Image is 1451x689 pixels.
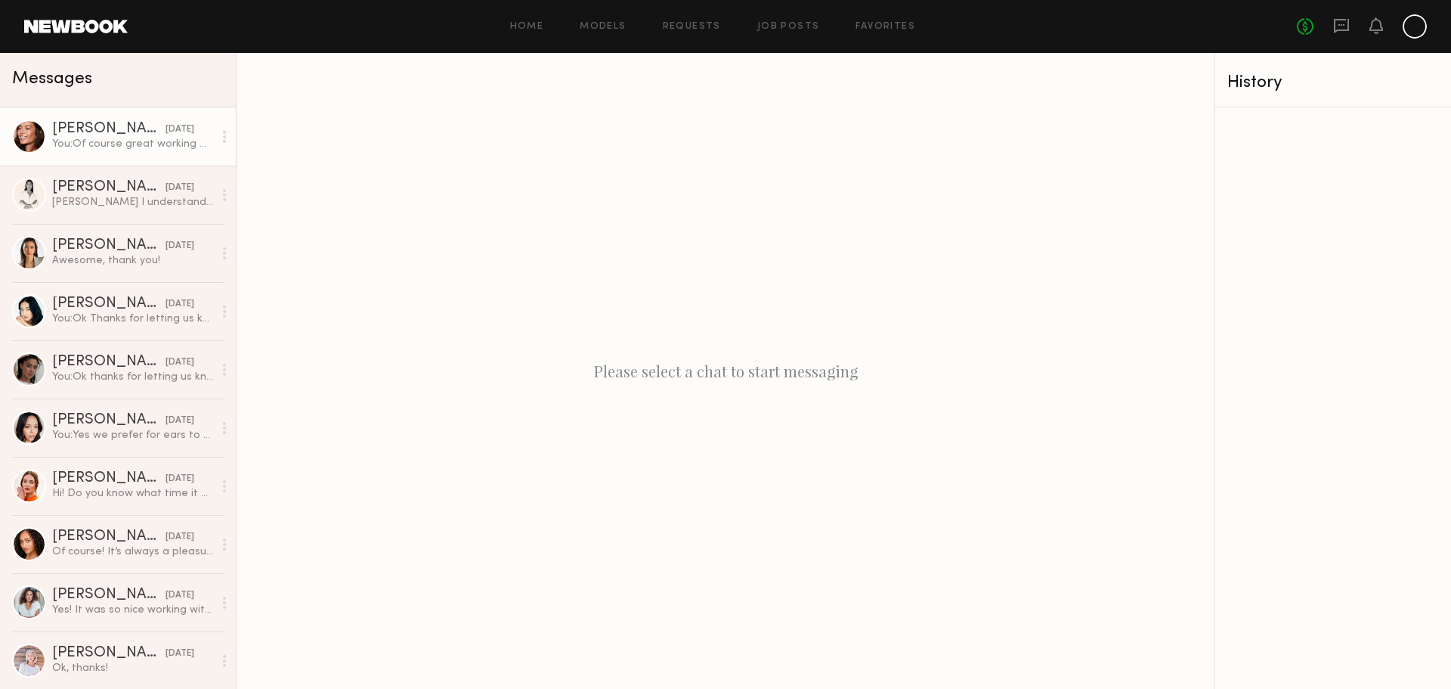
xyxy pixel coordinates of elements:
[52,355,166,370] div: [PERSON_NAME]
[52,471,166,486] div: [PERSON_NAME]
[52,603,213,617] div: Yes! It was so nice working with you and the whole team. It was really great to see how each of y...
[166,123,194,137] div: [DATE]
[52,545,213,559] div: Of course! It’s always a pleasure. I’ll get back to you asap for my favorite design. :)
[52,312,213,326] div: You: Ok Thanks for letting us know!
[52,428,213,442] div: You: Yes we prefer for ears to be pierced. Thanks for letting us know.
[663,22,721,32] a: Requests
[757,22,820,32] a: Job Posts
[166,355,194,370] div: [DATE]
[52,413,166,428] div: [PERSON_NAME]
[52,137,213,151] div: You: Of course great working with you!
[52,195,213,209] div: [PERSON_NAME] I understand, thank you for still getting back to me :)
[52,529,166,545] div: [PERSON_NAME]
[166,297,194,312] div: [DATE]
[52,296,166,312] div: [PERSON_NAME]
[166,181,194,195] div: [DATE]
[855,22,915,32] a: Favorites
[52,238,166,253] div: [PERSON_NAME]
[52,180,166,195] div: [PERSON_NAME]
[52,253,213,268] div: Awesome, thank you!
[52,486,213,501] div: Hi! Do you know what time it would be? I have a shoot that afternoon already but I’m sure I can m...
[52,370,213,384] div: You: Ok thanks for letting us know.
[166,414,194,428] div: [DATE]
[580,22,626,32] a: Models
[166,588,194,603] div: [DATE]
[52,646,166,661] div: [PERSON_NAME]
[166,472,194,486] div: [DATE]
[166,647,194,661] div: [DATE]
[52,122,166,137] div: [PERSON_NAME]
[52,661,213,675] div: Ok, thanks!
[12,70,92,88] span: Messages
[237,53,1214,689] div: Please select a chat to start messaging
[510,22,544,32] a: Home
[1227,74,1439,92] div: History
[166,530,194,545] div: [DATE]
[166,239,194,253] div: [DATE]
[52,588,166,603] div: [PERSON_NAME]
